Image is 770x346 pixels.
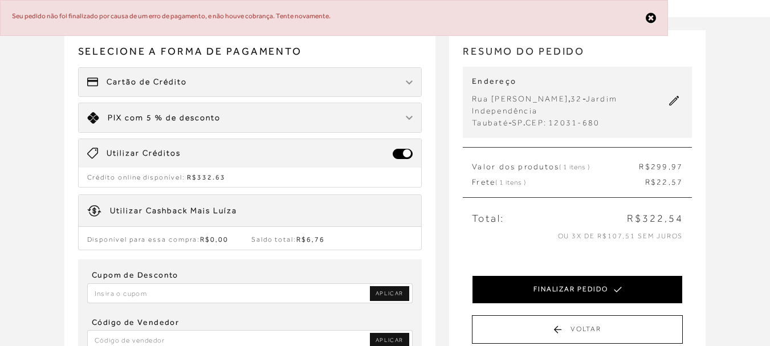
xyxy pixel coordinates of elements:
span: ( 1 itens ) [495,178,526,186]
span: com 5 % de desconto [125,113,221,122]
span: ( 1 itens ) [559,163,590,171]
span: Rua [PERSON_NAME] [472,94,568,103]
div: - . [472,117,666,129]
input: Inserir Código da Promoção [87,283,413,303]
span: APLICAR [376,290,404,298]
span: Valor dos produtos [472,161,590,173]
span: Frete [472,177,526,188]
span: Crédito online disponível: [87,173,185,181]
span: PIX [108,113,122,122]
span: CEP: [525,118,547,127]
span: R$332.63 [187,173,225,181]
img: chevron [406,80,413,85]
span: Utilizar Créditos [107,148,181,159]
span: R$0,00 [200,235,229,243]
span: ou 3x de R$107,51 sem juros [558,232,683,240]
span: Código de Vendedor [92,317,179,327]
button: Voltar [472,315,683,344]
span: 22 [657,177,668,186]
span: R$ [645,177,657,186]
h2: RESUMO DO PEDIDO [463,44,692,67]
div: Seu pedido não foi finalizado por causa de um erro de pagamento, e não houve cobrança. Tente nova... [12,12,656,24]
button: FINALIZAR PEDIDO [472,275,683,304]
span: 12031-680 [548,118,600,127]
span: Jardim Independência [472,94,617,115]
span: Cupom de Desconto [92,270,178,279]
span: Taubaté [472,118,508,127]
span: Disponível para essa compra: [87,235,229,243]
div: Utilizar Cashback Mais Luíza [110,205,237,217]
span: Selecione a forma de pagamento [78,44,422,67]
img: chevron [406,116,413,120]
span: ,57 [669,177,683,186]
span: Total: [472,211,504,226]
span: APLICAR [376,336,404,344]
span: R$ [639,162,650,171]
div: , - [472,93,666,117]
span: SP [512,118,523,127]
span: Saldo total: [251,235,325,243]
span: 32 [571,94,582,103]
span: R$322,54 [627,211,683,226]
p: Endereço [472,76,666,87]
a: Aplicar Código [370,286,409,301]
span: R$6,76 [296,235,325,243]
span: Cartão de Crédito [107,76,187,88]
span: 299 [651,162,669,171]
span: ,97 [669,162,683,171]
